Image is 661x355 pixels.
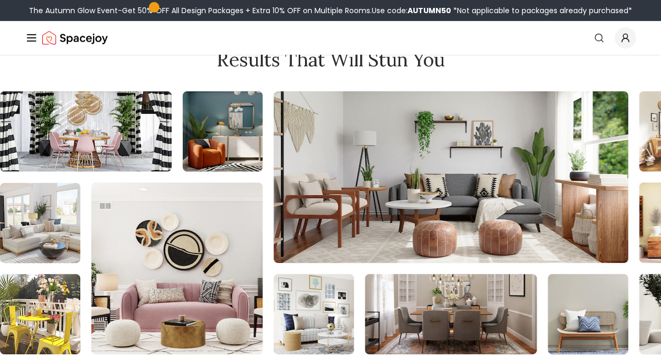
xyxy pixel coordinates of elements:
[408,5,451,16] b: AUTUMN50
[42,27,108,48] img: Spacejoy Logo
[372,5,451,16] span: Use code:
[451,5,632,16] span: *Not applicable to packages already purchased*
[25,49,636,70] h2: Results that will stun you
[42,27,108,48] a: Spacejoy
[25,21,636,55] nav: Global
[29,5,632,16] div: The Autumn Glow Event-Get 50% OFF All Design Packages + Extra 10% OFF on Multiple Rooms.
